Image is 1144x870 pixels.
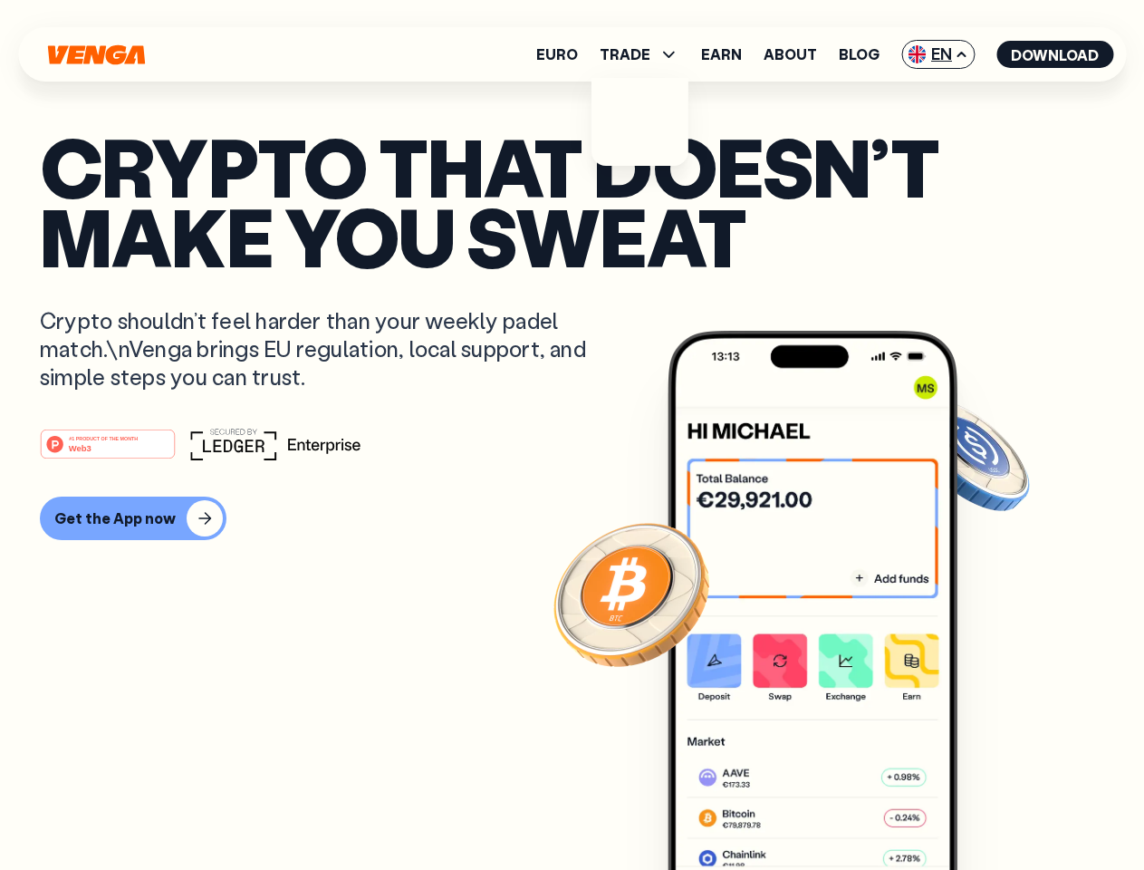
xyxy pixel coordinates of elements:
p: Crypto that doesn’t make you sweat [40,131,1104,270]
p: Crypto shouldn’t feel harder than your weekly padel match.\nVenga brings EU regulation, local sup... [40,306,612,391]
tspan: #1 PRODUCT OF THE MONTH [69,435,138,440]
a: About [764,47,817,62]
svg: Home [45,44,147,65]
button: Get the App now [40,497,226,540]
a: Get the App now [40,497,1104,540]
span: TRADE [600,47,650,62]
div: Get the App now [54,509,176,527]
a: Earn [701,47,742,62]
button: Download [996,41,1113,68]
span: EN [901,40,975,69]
a: #1 PRODUCT OF THE MONTHWeb3 [40,440,176,463]
a: Blog [839,47,880,62]
tspan: Web3 [69,442,91,452]
a: Euro [536,47,578,62]
img: Bitcoin [550,512,713,675]
img: flag-uk [908,45,926,63]
span: TRADE [600,43,679,65]
img: USDC coin [903,390,1033,520]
